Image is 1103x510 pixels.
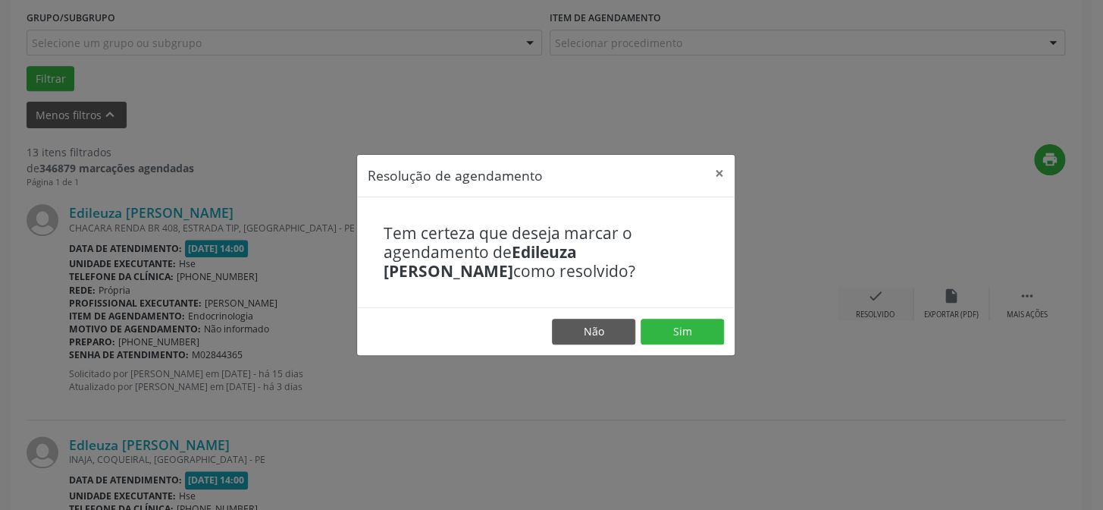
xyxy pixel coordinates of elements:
h4: Tem certeza que deseja marcar o agendamento de como resolvido? [384,224,708,282]
h5: Resolução de agendamento [368,165,543,185]
button: Close [704,155,735,192]
b: Edileuza [PERSON_NAME] [384,241,577,282]
button: Sim [641,319,724,345]
button: Não [552,319,635,345]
